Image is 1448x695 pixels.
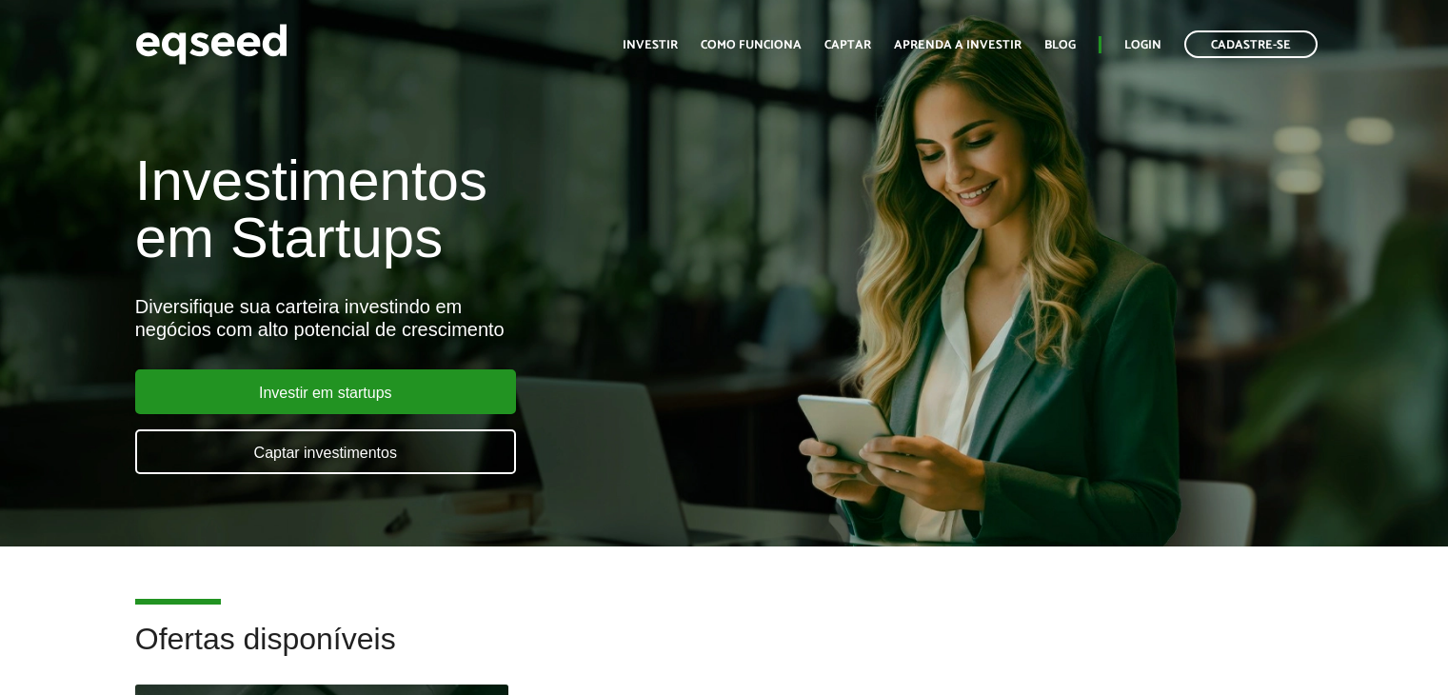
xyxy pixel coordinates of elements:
a: Captar investimentos [135,429,516,474]
a: Investir em startups [135,369,516,414]
a: Aprenda a investir [894,39,1022,51]
img: EqSeed [135,19,288,69]
a: Investir [623,39,678,51]
a: Blog [1044,39,1076,51]
div: Diversifique sua carteira investindo em negócios com alto potencial de crescimento [135,295,831,341]
a: Login [1124,39,1161,51]
a: Captar [824,39,871,51]
h1: Investimentos em Startups [135,152,831,267]
a: Como funciona [701,39,802,51]
a: Cadastre-se [1184,30,1318,58]
h2: Ofertas disponíveis [135,623,1314,685]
